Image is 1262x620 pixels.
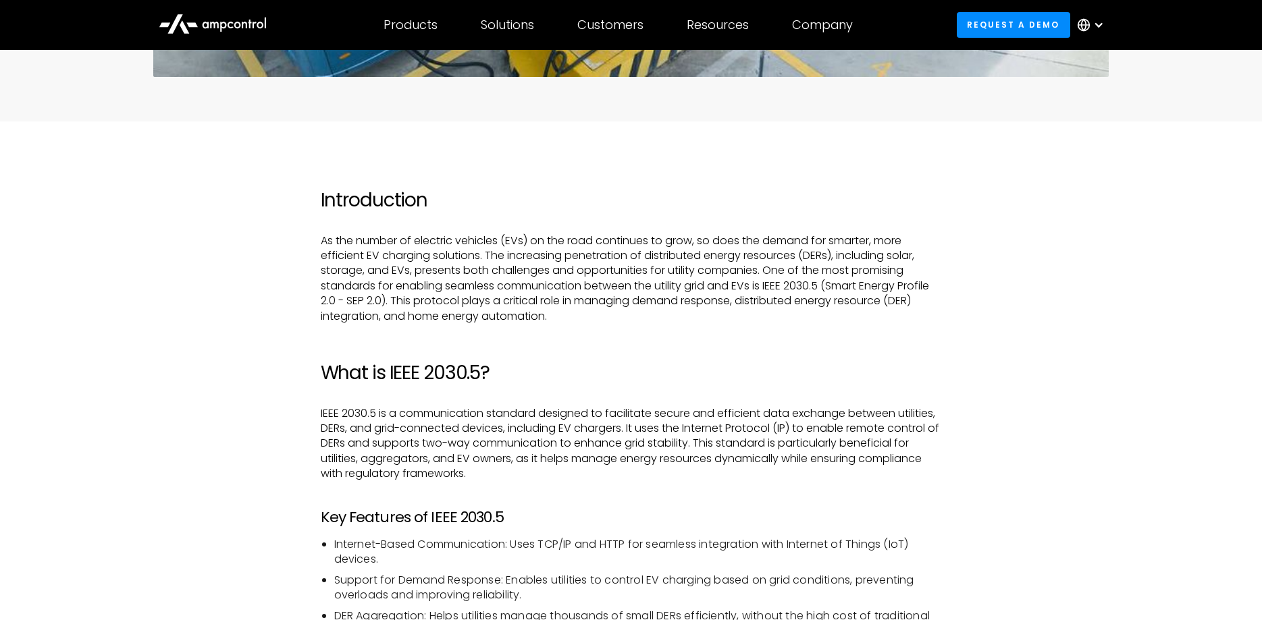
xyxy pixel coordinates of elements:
div: Products [384,18,438,32]
li: Support for Demand Response: Enables utilities to control EV charging based on grid conditions, p... [334,573,942,603]
p: IEEE 2030.5 is a communication standard designed to facilitate secure and efficient data exchange... [321,406,942,482]
h2: Introduction [321,189,942,212]
h3: Key Features of IEEE 2030.5 [321,509,942,526]
div: Resources [687,18,749,32]
a: Request a demo [957,12,1070,37]
div: Company [792,18,853,32]
div: Solutions [481,18,534,32]
h2: What is IEEE 2030.5? [321,362,942,385]
li: Internet-Based Communication: Uses TCP/IP and HTTP for seamless integration with Internet of Thin... [334,537,942,567]
p: As the number of electric vehicles (EVs) on the road continues to grow, so does the demand for sm... [321,233,942,324]
div: Customers [577,18,643,32]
